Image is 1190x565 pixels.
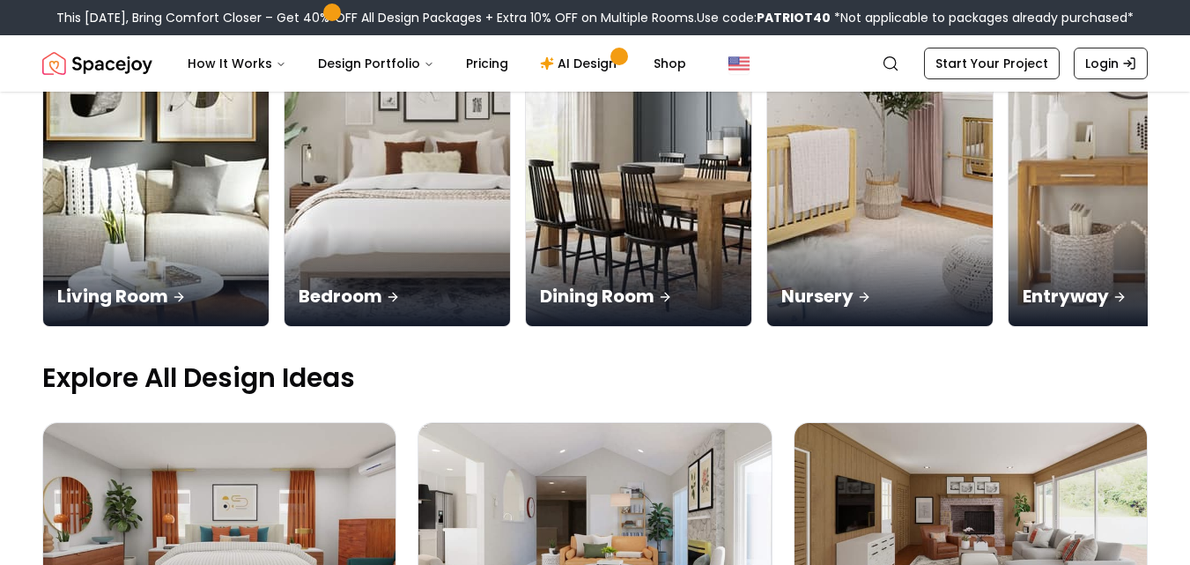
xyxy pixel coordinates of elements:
p: Explore All Design Ideas [42,362,1148,394]
a: Spacejoy [42,46,152,81]
a: Pricing [452,46,522,81]
img: Spacejoy Logo [42,46,152,81]
img: United States [728,53,750,74]
p: Nursery [781,284,979,309]
nav: Main [174,46,700,81]
b: PATRIOT40 [757,9,831,26]
button: Design Portfolio [304,46,448,81]
a: Start Your Project [924,48,1060,79]
p: Bedroom [299,284,496,309]
span: *Not applicable to packages already purchased* [831,9,1134,26]
button: How It Works [174,46,300,81]
nav: Global [42,35,1148,92]
span: Use code: [697,9,831,26]
p: Living Room [57,284,255,309]
a: Shop [639,46,700,81]
a: Login [1074,48,1148,79]
div: This [DATE], Bring Comfort Closer – Get 40% OFF All Design Packages + Extra 10% OFF on Multiple R... [56,9,1134,26]
a: AI Design [526,46,636,81]
p: Dining Room [540,284,737,309]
